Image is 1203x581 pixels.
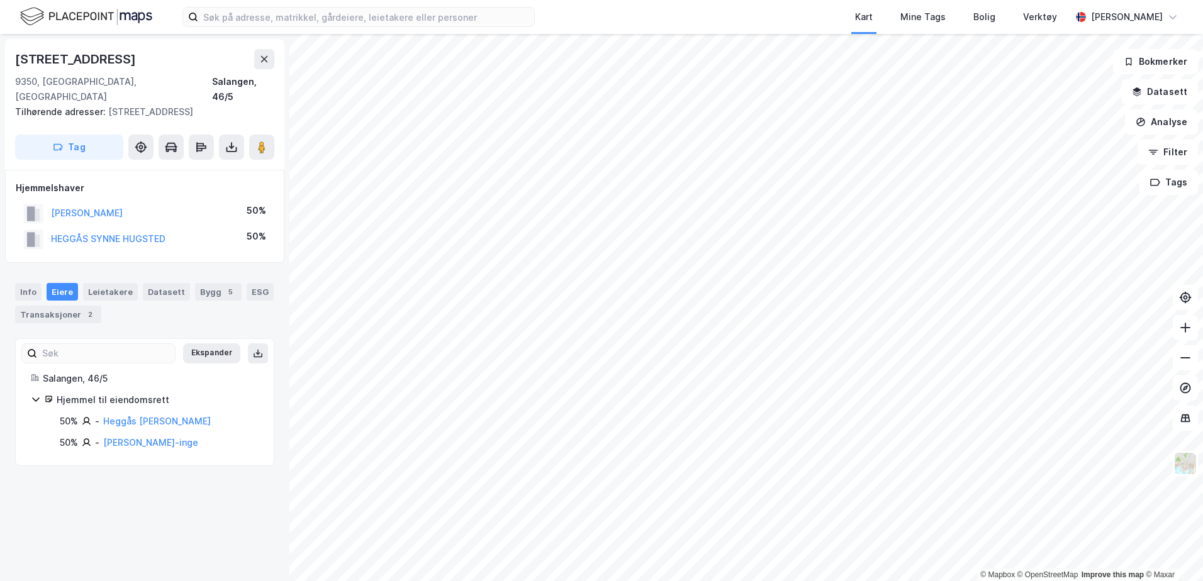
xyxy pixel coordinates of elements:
[1113,49,1198,74] button: Bokmerker
[247,283,274,301] div: ESG
[95,414,99,429] div: -
[980,570,1015,579] a: Mapbox
[15,74,212,104] div: 9350, [GEOGRAPHIC_DATA], [GEOGRAPHIC_DATA]
[15,106,108,117] span: Tilhørende adresser:
[973,9,995,25] div: Bolig
[855,9,873,25] div: Kart
[43,371,259,386] div: Salangen, 46/5
[84,308,96,321] div: 2
[20,6,152,28] img: logo.f888ab2527a4732fd821a326f86c7f29.svg
[15,135,123,160] button: Tag
[183,343,240,363] button: Ekspander
[1125,109,1198,135] button: Analyse
[1017,570,1078,579] a: OpenStreetMap
[247,203,266,218] div: 50%
[47,283,78,301] div: Eiere
[1173,451,1197,475] img: Z
[198,8,534,26] input: Søk på adresse, matrikkel, gårdeiere, leietakere eller personer
[224,285,237,298] div: 5
[1091,9,1163,25] div: [PERSON_NAME]
[143,283,190,301] div: Datasett
[15,283,42,301] div: Info
[60,414,78,429] div: 50%
[1138,140,1198,165] button: Filter
[1082,570,1144,579] a: Improve this map
[1140,521,1203,581] iframe: Chat Widget
[16,180,274,196] div: Hjemmelshaver
[1139,170,1198,195] button: Tags
[212,74,274,104] div: Salangen, 46/5
[95,435,99,450] div: -
[37,344,175,363] input: Søk
[83,283,138,301] div: Leietakere
[1023,9,1057,25] div: Verktøy
[103,437,198,448] a: [PERSON_NAME]-inge
[247,229,266,244] div: 50%
[195,283,242,301] div: Bygg
[103,416,211,426] a: Heggås [PERSON_NAME]
[15,306,101,323] div: Transaksjoner
[15,49,138,69] div: [STREET_ADDRESS]
[57,392,259,407] div: Hjemmel til eiendomsrett
[900,9,946,25] div: Mine Tags
[15,104,264,119] div: [STREET_ADDRESS]
[1121,79,1198,104] button: Datasett
[60,435,78,450] div: 50%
